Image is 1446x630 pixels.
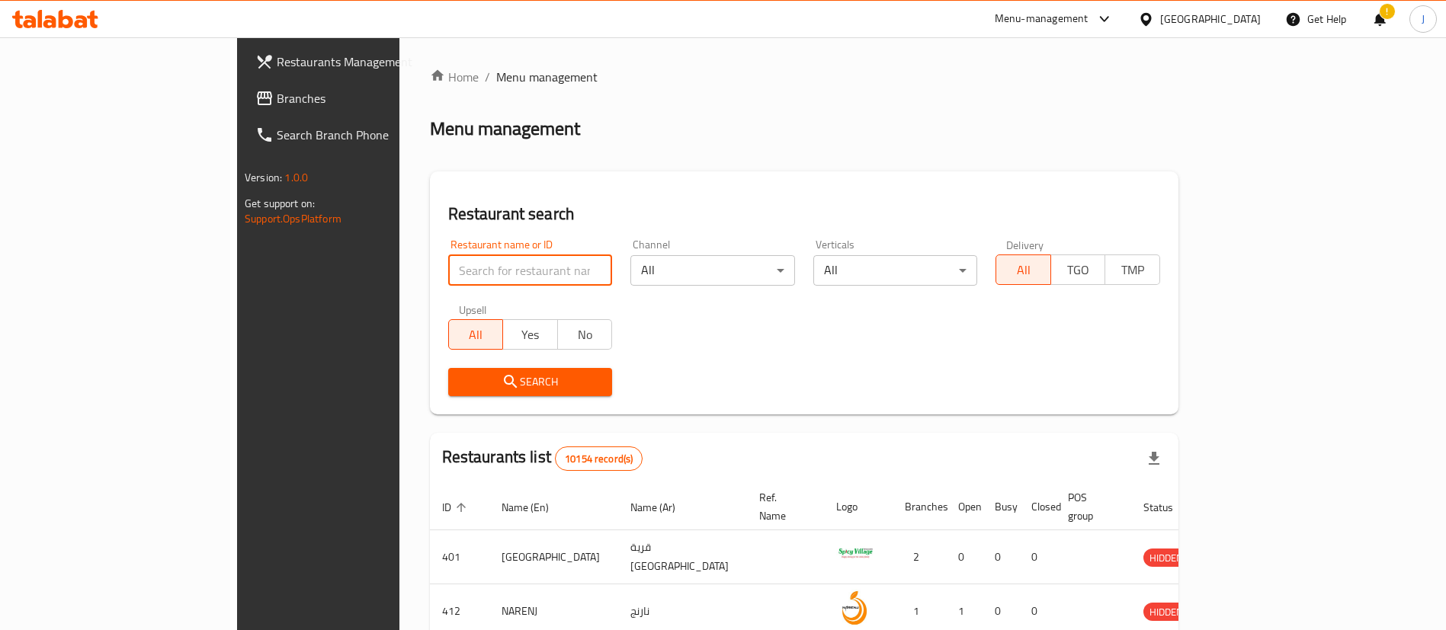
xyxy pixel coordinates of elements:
a: Branches [243,80,479,117]
td: قرية [GEOGRAPHIC_DATA] [618,530,747,584]
div: All [630,255,795,286]
button: TMP [1105,254,1160,285]
span: ID [442,498,471,516]
button: All [996,254,1051,285]
label: Upsell [459,304,487,315]
button: Yes [502,319,558,350]
div: [GEOGRAPHIC_DATA] [1160,11,1261,27]
span: All [1002,259,1045,281]
span: HIDDEN [1143,549,1189,567]
td: 2 [893,530,946,584]
input: Search for restaurant name or ID.. [448,255,613,286]
a: Restaurants Management [243,43,479,80]
span: Name (Ar) [630,498,695,516]
span: Yes [509,324,552,346]
span: All [455,324,498,346]
th: Open [946,484,983,530]
th: Branches [893,484,946,530]
span: Ref. Name [759,488,806,525]
span: No [564,324,607,346]
h2: Menu management [430,117,580,141]
button: No [557,319,613,350]
span: 10154 record(s) [556,452,642,466]
div: Total records count [555,446,643,471]
h2: Restaurants list [442,446,643,471]
span: Status [1143,498,1193,516]
span: HIDDEN [1143,603,1189,621]
span: Version: [245,168,282,187]
th: Busy [983,484,1019,530]
th: Logo [824,484,893,530]
span: TGO [1057,259,1100,281]
div: Menu-management [995,10,1089,28]
span: 1.0.0 [284,168,308,187]
td: 0 [946,530,983,584]
img: Spicy Village [836,535,874,573]
h2: Restaurant search [448,203,1160,225]
a: Support.OpsPlatform [245,209,341,229]
td: [GEOGRAPHIC_DATA] [489,530,618,584]
button: Search [448,368,613,396]
div: Export file [1136,440,1172,477]
span: Restaurants Management [277,53,467,71]
button: All [448,319,504,350]
th: Closed [1019,484,1056,530]
span: Search Branch Phone [277,126,467,144]
span: Get support on: [245,193,315,213]
td: 0 [983,530,1019,584]
div: HIDDEN [1143,548,1189,567]
span: POS group [1068,488,1113,525]
span: TMP [1111,259,1154,281]
td: 0 [1019,530,1056,584]
span: Branches [277,89,467,107]
li: / [485,68,490,86]
span: Menu management [496,68,598,86]
label: Delivery [1006,239,1044,250]
nav: breadcrumb [430,68,1178,86]
img: NARENJ [836,589,874,627]
div: HIDDEN [1143,603,1189,621]
span: J [1422,11,1425,27]
span: Name (En) [502,498,569,516]
span: Search [460,373,601,392]
button: TGO [1050,254,1106,285]
a: Search Branch Phone [243,117,479,153]
div: All [813,255,978,286]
